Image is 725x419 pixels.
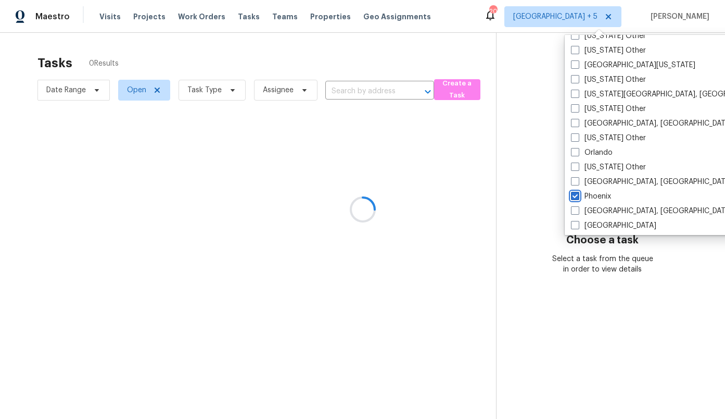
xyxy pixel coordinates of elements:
[571,191,611,202] label: Phoenix
[489,6,497,17] div: 209
[571,60,695,70] label: [GEOGRAPHIC_DATA][US_STATE]
[571,31,646,41] label: [US_STATE] Other
[571,220,656,231] label: [GEOGRAPHIC_DATA]
[571,147,613,158] label: Orlando
[571,104,646,114] label: [US_STATE] Other
[571,45,646,56] label: [US_STATE] Other
[571,75,646,85] label: [US_STATE] Other
[571,162,646,172] label: [US_STATE] Other
[571,133,646,143] label: [US_STATE] Other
